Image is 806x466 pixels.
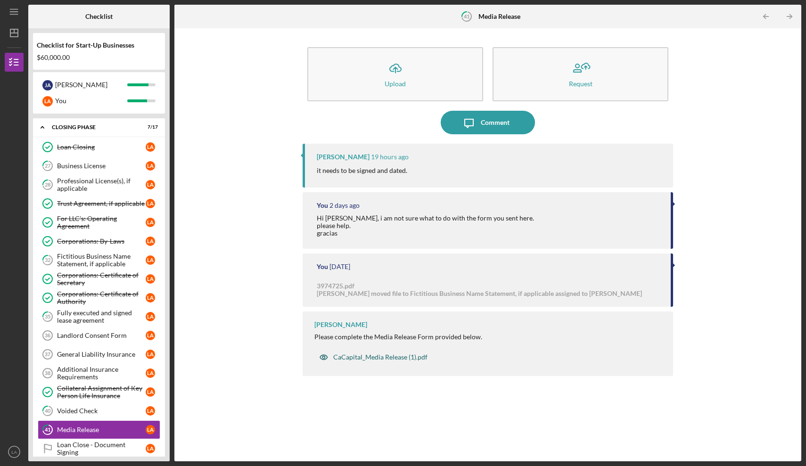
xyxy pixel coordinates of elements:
div: [PERSON_NAME] moved file to Fictitious Business Name Statement, if applicable assigned to [PERSON... [317,290,642,297]
time: 2025-10-07 02:23 [329,263,350,270]
div: Media Release [57,426,146,433]
div: Landlord Consent Form [57,332,146,339]
a: 36Landlord Consent FormLA [38,326,160,345]
div: Fictitious Business Name Statement, if applicable [57,253,146,268]
button: LA [5,442,24,461]
tspan: 27 [45,163,51,169]
div: CaCapital_Media Release (1).pdf [333,353,428,361]
tspan: 37 [45,352,50,357]
tspan: 32 [45,257,50,263]
div: You [317,202,328,209]
tspan: 28 [45,182,50,188]
div: For LLC's: Operating Agreement [57,215,146,230]
a: Loan ClosingLA [38,138,160,156]
time: 2025-10-09 19:15 [371,153,409,161]
div: Checklist for Start-Up Businesses [37,41,161,49]
a: 28Professional License(s), if applicableLA [38,175,160,194]
tspan: 41 [464,13,469,19]
div: Professional License(s), if applicable [57,177,146,192]
a: 41Media ReleaseLA [38,420,160,439]
div: [PERSON_NAME] [55,77,127,93]
div: L A [146,368,155,378]
text: LA [11,450,17,455]
a: Trust Agreement, if applicableLA [38,194,160,213]
a: 38Additional Insurance RequirementsLA [38,364,160,383]
div: Closing Phase [52,124,134,130]
a: 37General Liability InsuranceLA [38,345,160,364]
button: CaCapital_Media Release (1).pdf [314,348,432,367]
a: Corporations: By-LawsLA [38,232,160,251]
a: Corporations: Certificate of AuthorityLA [38,288,160,307]
div: Additional Insurance Requirements [57,366,146,381]
div: L A [146,142,155,152]
div: L A [146,218,155,227]
div: Hi [PERSON_NAME], i am not sure what to do with the form you sent here. please help. gracias [317,214,534,237]
div: L A [146,237,155,246]
div: Trust Agreement, if applicable [57,200,146,207]
a: Collateral Assignment of Key Person Life InsuranceLA [38,383,160,401]
tspan: 40 [45,408,51,414]
button: Upload [307,47,483,101]
div: $60,000.00 [37,54,161,61]
tspan: 36 [45,333,50,338]
div: You [55,93,127,109]
tspan: 41 [45,427,50,433]
div: Corporations: Certificate of Secretary [57,271,146,286]
div: General Liability Insurance [57,351,146,358]
div: 7 / 17 [141,124,158,130]
a: For LLC's: Operating AgreementLA [38,213,160,232]
div: Loan Close - Document Signing [57,441,146,456]
div: Request [569,80,592,87]
div: [PERSON_NAME] [317,153,370,161]
div: L A [146,425,155,434]
div: L A [146,180,155,189]
div: J A [42,80,53,90]
div: Collateral Assignment of Key Person Life Insurance [57,384,146,400]
div: Fully executed and signed lease agreement [57,309,146,324]
div: L A [146,255,155,265]
div: Comment [481,111,510,134]
div: Upload [385,80,406,87]
div: L A [146,387,155,397]
div: Corporations: Certificate of Authority [57,290,146,305]
a: 32Fictitious Business Name Statement, if applicableLA [38,251,160,270]
time: 2025-10-08 22:25 [329,202,360,209]
div: [PERSON_NAME] [314,321,367,328]
p: it needs to be signed and dated. [317,165,407,176]
div: L A [146,312,155,321]
div: L A [146,293,155,302]
tspan: 38 [45,370,50,376]
div: 3974725.pdf [317,282,642,290]
div: L A [146,331,155,340]
a: Loan Close - Document SigningLA [38,439,160,458]
b: Checklist [85,13,113,20]
div: L A [146,161,155,171]
div: L A [42,96,53,106]
div: Business License [57,162,146,170]
a: 40Voided CheckLA [38,401,160,420]
div: L A [146,406,155,416]
div: L A [146,274,155,284]
div: L A [146,199,155,208]
div: Loan Closing [57,143,146,151]
div: Please complete the Media Release Form provided below. [314,333,482,341]
div: L A [146,350,155,359]
a: Corporations: Certificate of SecretaryLA [38,270,160,288]
div: Voided Check [57,407,146,415]
button: Request [493,47,668,101]
a: 35Fully executed and signed lease agreementLA [38,307,160,326]
a: 27Business LicenseLA [38,156,160,175]
button: Comment [441,111,535,134]
div: Corporations: By-Laws [57,237,146,245]
tspan: 35 [45,314,50,320]
b: Media Release [478,13,520,20]
div: L A [146,444,155,453]
div: You [317,263,328,270]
